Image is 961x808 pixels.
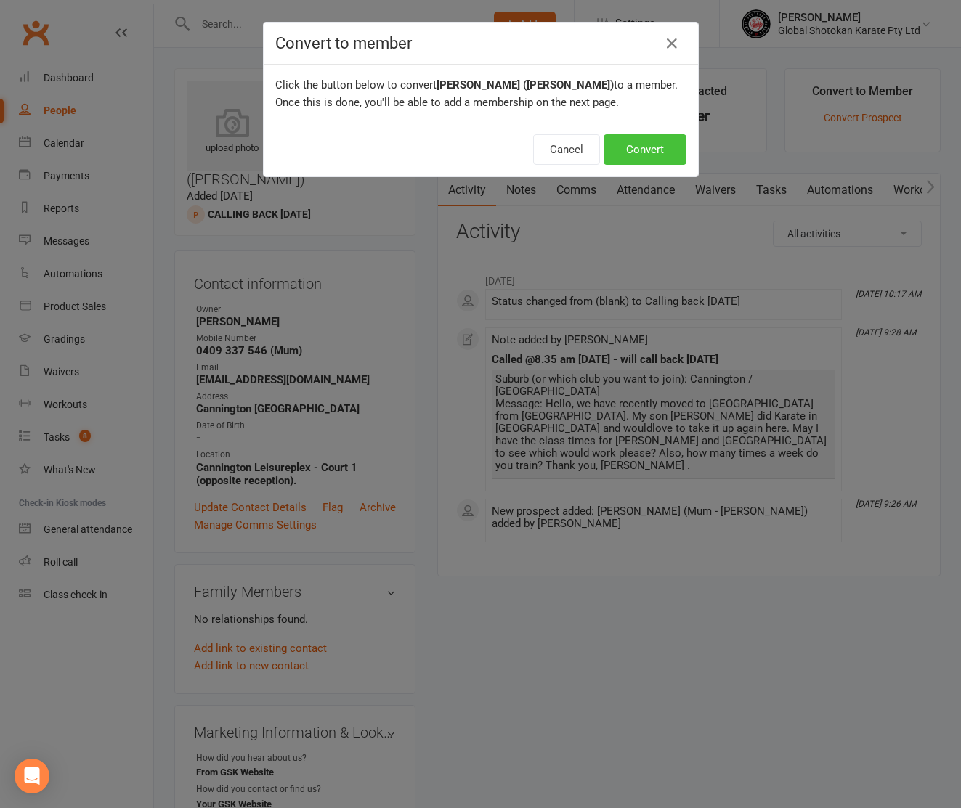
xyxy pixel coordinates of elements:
button: Close [660,32,684,55]
h4: Convert to member [275,34,686,52]
button: Convert [604,134,686,165]
div: Open Intercom Messenger [15,759,49,793]
div: Click the button below to convert to a member. Once this is done, you'll be able to add a members... [264,65,698,123]
b: [PERSON_NAME] ([PERSON_NAME]) [437,78,614,91]
button: Cancel [533,134,600,165]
